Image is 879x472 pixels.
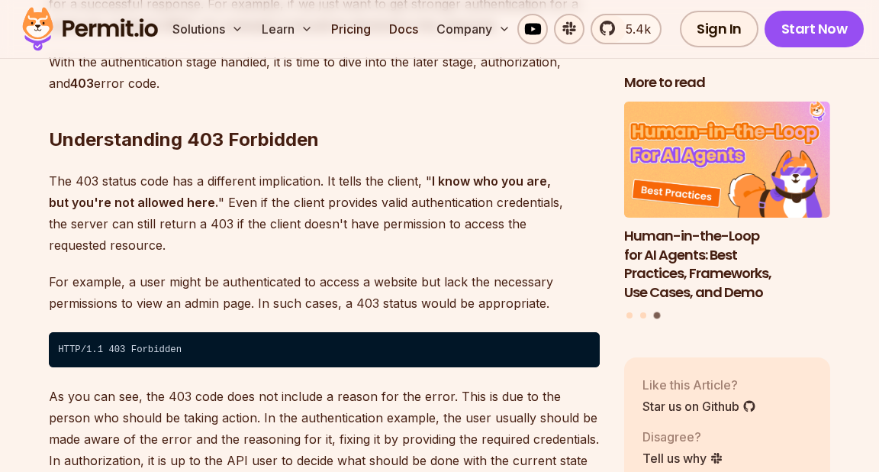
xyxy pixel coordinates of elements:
div: Posts [624,102,830,321]
button: Company [430,14,517,44]
button: Learn [256,14,319,44]
a: Tell us why [642,448,723,467]
img: Human-in-the-Loop for AI Agents: Best Practices, Frameworks, Use Cases, and Demo [624,102,830,218]
p: Like this Article? [642,375,756,393]
a: Docs [383,14,424,44]
button: Go to slide 2 [640,312,646,318]
button: Solutions [166,14,250,44]
a: Star us on Github [642,396,756,415]
a: Start Now [765,11,865,47]
li: 3 of 3 [624,102,830,302]
p: For example, a user might be authenticated to access a website but lack the necessary permissions... [49,271,600,314]
code: HTTP/1.1 403 Forbidden [49,332,600,367]
button: Go to slide 3 [653,312,660,318]
strong: 403 [70,76,94,91]
img: Permit logo [15,3,165,55]
a: Pricing [325,14,377,44]
a: Sign In [680,11,758,47]
h3: Human-in-the-Loop for AI Agents: Best Practices, Frameworks, Use Cases, and Demo [624,226,830,302]
p: The 403 status code has a different implication. It tells the client, " " Even if the client prov... [49,170,600,256]
h2: More to read [624,73,830,92]
span: 5.4k [617,20,651,38]
a: 5.4k [591,14,662,44]
button: Go to slide 1 [626,312,633,318]
h2: Understanding 403 Forbidden [49,66,600,152]
p: With the authentication stage handled, it is time to dive into the later stage, authorization, an... [49,51,600,94]
p: Disagree? [642,427,723,445]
